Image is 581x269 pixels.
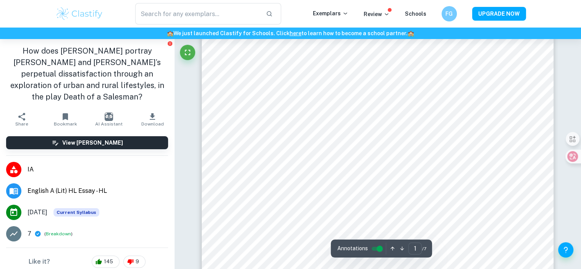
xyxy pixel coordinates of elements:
[131,258,143,266] span: 9
[53,208,99,217] div: This exemplar is based on the current syllabus. Feel free to refer to it for inspiration/ideas wh...
[29,257,50,266] h6: Like it?
[408,30,414,36] span: 🏫
[100,258,117,266] span: 145
[95,121,123,127] span: AI Assistant
[6,136,168,149] button: View [PERSON_NAME]
[54,121,77,127] span: Bookmark
[422,245,426,252] span: / 7
[290,30,301,36] a: here
[28,186,168,196] span: English A (Lit) HL Essay - HL
[405,11,426,17] a: Schools
[167,30,173,36] span: 🏫
[135,3,260,24] input: Search for any exemplars...
[472,7,526,21] button: UPGRADE NOW
[442,6,457,21] button: FG
[123,256,146,268] div: 9
[558,242,573,258] button: Help and Feedback
[15,121,28,127] span: Share
[28,229,31,238] p: 7
[364,10,390,18] p: Review
[2,29,579,37] h6: We just launched Clastify for Schools. Click to learn how to become a school partner.
[180,45,195,60] button: Fullscreen
[44,109,87,130] button: Bookmark
[62,139,123,147] h6: View [PERSON_NAME]
[105,112,113,121] img: AI Assistant
[313,9,348,18] p: Exemplars
[337,245,367,253] span: Annotations
[167,41,173,46] button: Report issue
[28,165,168,174] span: IA
[92,256,120,268] div: 145
[445,10,453,18] h6: FG
[53,208,99,217] span: Current Syllabus
[28,208,47,217] span: [DATE]
[55,6,104,21] img: Clastify logo
[44,230,73,238] span: ( )
[141,121,164,127] span: Download
[131,109,174,130] button: Download
[6,45,168,103] h1: How does [PERSON_NAME] portray [PERSON_NAME] and [PERSON_NAME]’s perpetual dissatisfaction throug...
[46,230,71,237] button: Breakdown
[87,109,131,130] button: AI Assistant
